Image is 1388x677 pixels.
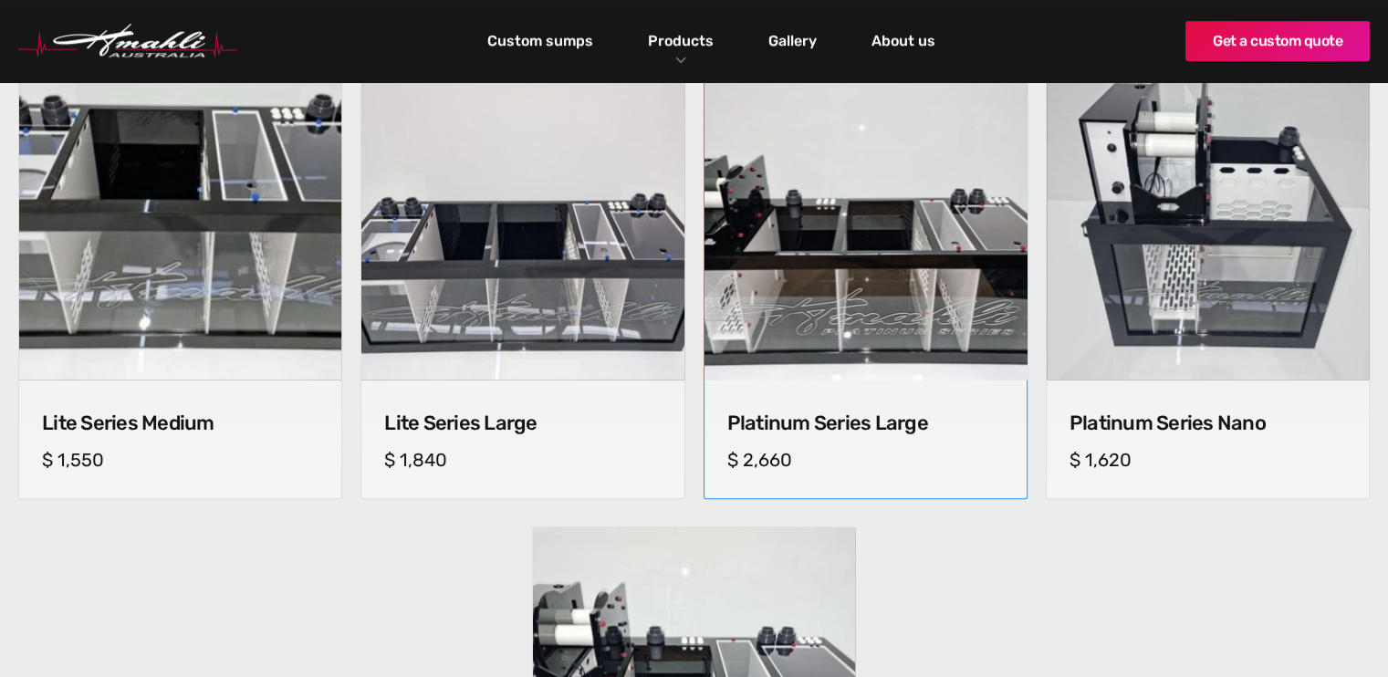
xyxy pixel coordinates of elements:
[1046,57,1370,499] a: Platinum Series NanoPlatinum Series NanoPlatinum Series Nano$ 1,620
[360,57,684,499] a: Lite Series LargeLite Series LargeLite Series Large$ 1,840
[384,411,661,435] h4: Lite Series Large
[18,57,342,499] a: Lite Series MediumLite Series MediumLite Series Medium$ 1,550
[42,411,318,435] h4: Lite Series Medium
[18,24,237,58] img: Hmahli Australia Logo
[42,449,318,471] h5: $ 1,550
[1070,411,1346,435] h4: Platinum Series Nano
[1070,449,1346,471] h5: $ 1,620
[696,49,1035,388] img: Platinum Series Large
[483,26,598,57] a: Custom sumps
[727,449,1004,471] h5: $ 2,660
[361,57,684,380] img: Lite Series Large
[19,57,341,380] img: Lite Series Medium
[384,449,661,471] h5: $ 1,840
[704,57,1028,499] a: Platinum Series LargePlatinum Series LargePlatinum Series Large$ 2,660
[727,411,1004,435] h4: Platinum Series Large
[867,26,940,57] a: About us
[18,24,237,58] a: home
[1185,21,1370,61] a: Get a custom quote
[643,27,718,54] a: Products
[1047,57,1369,380] img: Platinum Series Nano
[764,26,821,57] a: Gallery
